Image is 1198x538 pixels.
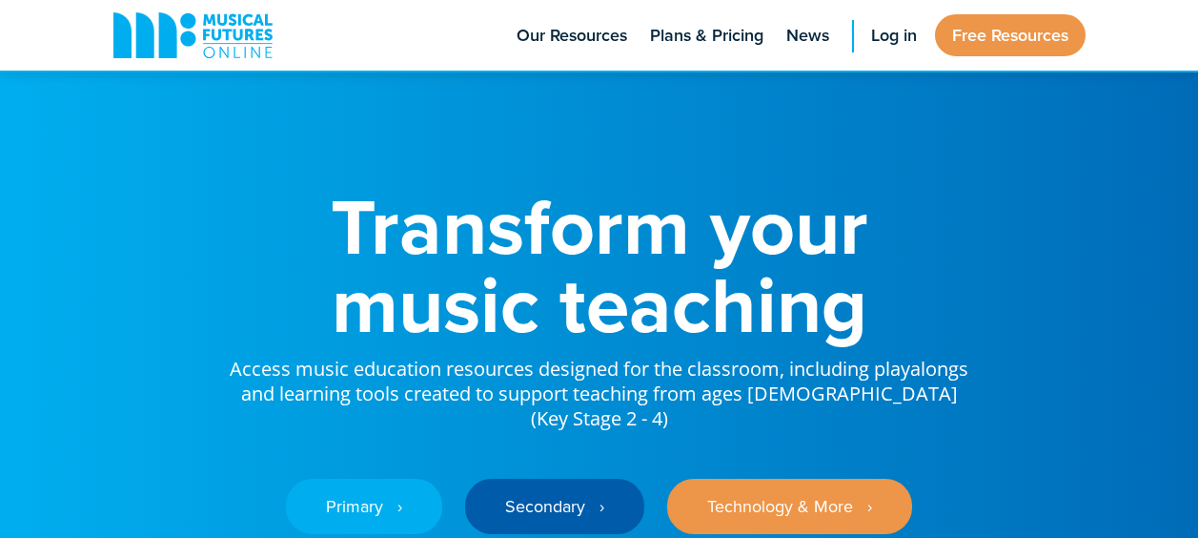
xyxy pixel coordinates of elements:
a: Free Resources [935,14,1086,56]
a: Primary ‎‏‏‎ ‎ › [286,479,442,534]
span: Log in [871,23,917,49]
h1: Transform your music teaching [228,187,971,343]
span: Our Resources [517,23,627,49]
p: Access music education resources designed for the classroom, including playalongs and learning to... [228,343,971,431]
span: News [786,23,829,49]
a: Secondary ‎‏‏‎ ‎ › [465,479,644,534]
span: Plans & Pricing [650,23,763,49]
a: Technology & More ‎‏‏‎ ‎ › [667,479,912,534]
